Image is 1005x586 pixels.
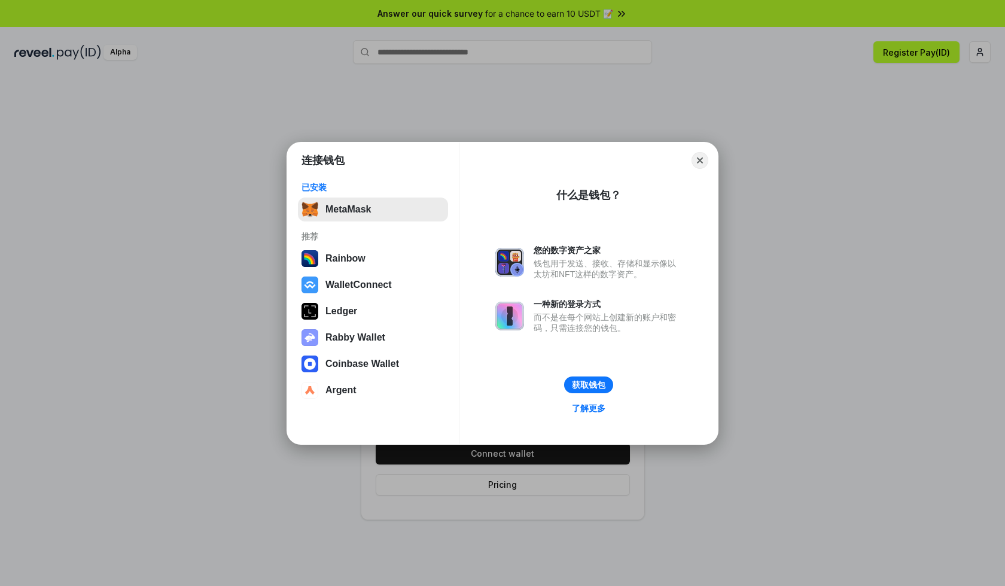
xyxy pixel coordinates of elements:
[301,153,345,168] h1: 连接钱包
[301,277,318,293] img: svg+xml,%3Csvg%20width%3D%2228%22%20height%3D%2228%22%20viewBox%3D%220%200%2028%2028%22%20fill%3D...
[325,385,357,396] div: Argent
[301,182,444,193] div: 已安装
[325,332,385,343] div: Rabby Wallet
[495,302,524,330] img: svg+xml,%3Csvg%20xmlns%3D%22http%3A%2F%2Fwww.w3.org%2F2000%2Fsvg%22%20fill%3D%22none%22%20viewBox...
[301,303,318,320] img: svg+xml,%3Csvg%20xmlns%3D%22http%3A%2F%2Fwww.w3.org%2F2000%2Fsvg%22%20width%3D%2228%22%20height%3...
[325,253,366,264] div: Rainbow
[325,306,357,317] div: Ledger
[298,378,448,402] button: Argent
[692,152,708,169] button: Close
[534,299,682,309] div: 一种新的登录方式
[556,188,621,202] div: 什么是钱包？
[298,352,448,376] button: Coinbase Wallet
[495,248,524,277] img: svg+xml,%3Csvg%20xmlns%3D%22http%3A%2F%2Fwww.w3.org%2F2000%2Fsvg%22%20fill%3D%22none%22%20viewBox...
[325,359,399,369] div: Coinbase Wallet
[301,201,318,218] img: svg+xml,%3Csvg%20fill%3D%22none%22%20height%3D%2233%22%20viewBox%3D%220%200%2035%2033%22%20width%...
[325,280,392,290] div: WalletConnect
[534,245,682,256] div: 您的数字资产之家
[298,299,448,323] button: Ledger
[565,400,613,416] a: 了解更多
[301,231,444,242] div: 推荐
[298,247,448,271] button: Rainbow
[325,204,371,215] div: MetaMask
[534,258,682,280] div: 钱包用于发送、接收、存储和显示像以太坊和NFT这样的数字资产。
[301,329,318,346] img: svg+xml,%3Csvg%20xmlns%3D%22http%3A%2F%2Fwww.w3.org%2F2000%2Fsvg%22%20fill%3D%22none%22%20viewBox...
[301,356,318,372] img: svg+xml,%3Csvg%20width%3D%2228%22%20height%3D%2228%22%20viewBox%3D%220%200%2028%2028%22%20fill%3D...
[572,403,605,414] div: 了解更多
[298,198,448,221] button: MetaMask
[301,382,318,399] img: svg+xml,%3Csvg%20width%3D%2228%22%20height%3D%2228%22%20viewBox%3D%220%200%2028%2028%22%20fill%3D...
[534,312,682,333] div: 而不是在每个网站上创建新的账户和密码，只需连接您的钱包。
[564,377,613,393] button: 获取钱包
[298,326,448,350] button: Rabby Wallet
[572,379,605,390] div: 获取钱包
[298,273,448,297] button: WalletConnect
[301,250,318,267] img: svg+xml,%3Csvg%20width%3D%22120%22%20height%3D%22120%22%20viewBox%3D%220%200%20120%20120%22%20fil...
